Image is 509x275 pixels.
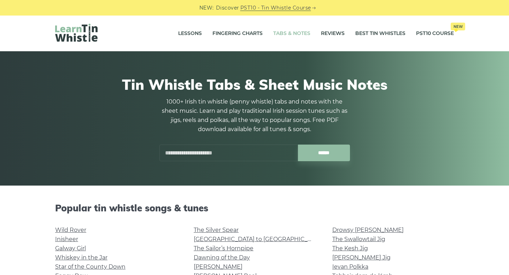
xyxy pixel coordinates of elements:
span: New [451,23,465,30]
a: Galway Girl [55,245,86,252]
h1: Tin Whistle Tabs & Sheet Music Notes [55,76,454,93]
a: Ievan Polkka [332,263,368,270]
a: [PERSON_NAME] Jig [332,254,391,261]
a: Lessons [178,25,202,42]
a: Whiskey in the Jar [55,254,107,261]
a: Tabs & Notes [273,25,310,42]
a: Best Tin Whistles [355,25,405,42]
a: Dawning of the Day [194,254,250,261]
p: 1000+ Irish tin whistle (penny whistle) tabs and notes with the sheet music. Learn and play tradi... [159,97,350,134]
a: [PERSON_NAME] [194,263,242,270]
a: The Silver Spear [194,227,239,233]
a: The Swallowtail Jig [332,236,385,242]
h2: Popular tin whistle songs & tunes [55,203,454,213]
a: Drowsy [PERSON_NAME] [332,227,404,233]
a: Inisheer [55,236,78,242]
a: PST10 CourseNew [416,25,454,42]
img: LearnTinWhistle.com [55,24,98,42]
a: Reviews [321,25,345,42]
a: The Sailor’s Hornpipe [194,245,253,252]
a: Star of the County Down [55,263,125,270]
a: Fingering Charts [212,25,263,42]
a: Wild Rover [55,227,86,233]
a: [GEOGRAPHIC_DATA] to [GEOGRAPHIC_DATA] [194,236,324,242]
a: The Kesh Jig [332,245,368,252]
